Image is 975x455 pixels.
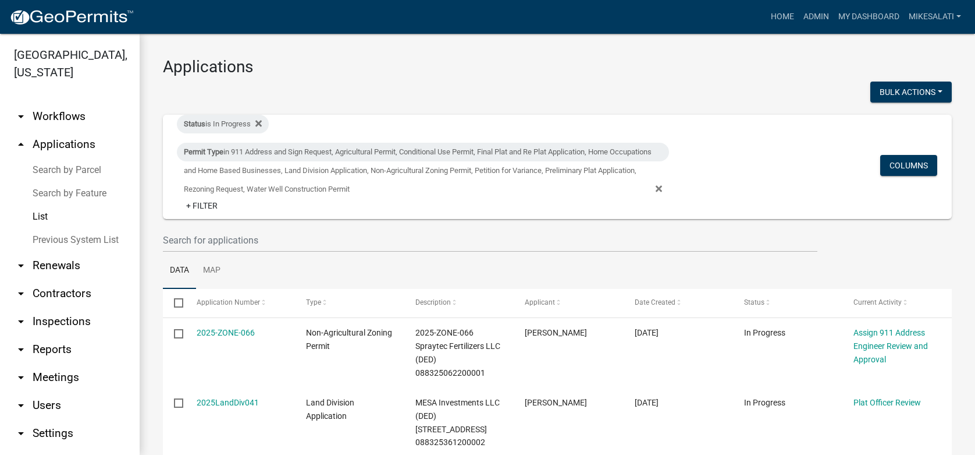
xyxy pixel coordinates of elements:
[185,289,294,317] datatable-header-cell: Application Number
[525,398,587,407] span: Patrick Shelquist
[635,298,675,306] span: Date Created
[799,6,834,28] a: Admin
[197,398,259,407] a: 2025LandDiv041
[514,289,623,317] datatable-header-cell: Applicant
[834,6,904,28] a: My Dashboard
[733,289,842,317] datatable-header-cell: Status
[870,82,952,103] button: Bulk Actions
[184,147,223,156] span: Permit Type
[306,328,392,351] span: Non-Agricultural Zoning Permit
[404,289,514,317] datatable-header-cell: Description
[14,287,28,301] i: arrow_drop_down
[163,57,952,77] h3: Applications
[14,371,28,385] i: arrow_drop_down
[415,298,451,306] span: Description
[744,298,764,306] span: Status
[14,343,28,357] i: arrow_drop_down
[14,398,28,412] i: arrow_drop_down
[306,398,354,421] span: Land Division Application
[177,115,269,133] div: is In Progress
[177,195,227,216] a: + Filter
[904,6,966,28] a: MikeSalati
[744,398,785,407] span: In Progress
[880,155,937,176] button: Columns
[853,398,921,407] a: Plat Officer Review
[295,289,404,317] datatable-header-cell: Type
[623,289,732,317] datatable-header-cell: Date Created
[635,328,659,337] span: 08/07/2025
[163,252,196,290] a: Data
[177,143,669,161] div: in 911 Address and Sign Request, Agricultural Permit, Conditional Use Permit, Final Plat and Re P...
[525,298,555,306] span: Applicant
[14,426,28,440] i: arrow_drop_down
[163,228,817,252] input: Search for applications
[853,298,902,306] span: Current Activity
[415,398,500,447] span: MESA Investments LLC (DED) 2366 270TH ST 088325361200002
[853,341,928,364] a: Engineer Review and Approval
[525,328,587,337] span: Derek Temple
[853,328,925,337] a: Assign 911 Address
[744,328,785,337] span: In Progress
[635,398,659,407] span: 08/05/2025
[163,289,185,317] datatable-header-cell: Select
[842,289,952,317] datatable-header-cell: Current Activity
[196,252,227,290] a: Map
[766,6,799,28] a: Home
[14,137,28,151] i: arrow_drop_up
[184,119,205,128] span: Status
[415,328,500,377] span: 2025-ZONE-066 Spraytec Fertilizers LLC (DED) 088325062200001
[197,298,260,306] span: Application Number
[14,315,28,329] i: arrow_drop_down
[306,298,321,306] span: Type
[14,110,28,124] i: arrow_drop_down
[197,328,255,337] a: 2025-ZONE-066
[14,259,28,273] i: arrow_drop_down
